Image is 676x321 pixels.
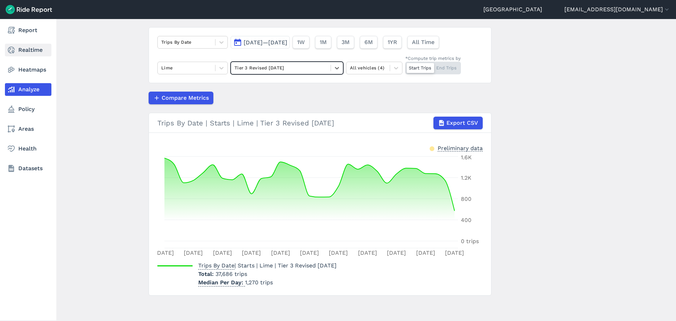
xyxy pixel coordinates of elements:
[198,260,234,270] span: Trips By Date
[438,144,483,152] div: Preliminary data
[358,249,377,256] tspan: [DATE]
[320,38,327,47] span: 1M
[184,249,203,256] tspan: [DATE]
[461,238,479,245] tspan: 0 trips
[242,249,261,256] tspan: [DATE]
[383,36,402,49] button: 1YR
[5,44,51,56] a: Realtime
[5,83,51,96] a: Analyze
[231,36,290,49] button: [DATE]—[DATE]
[162,94,209,102] span: Compare Metrics
[244,39,287,46] span: [DATE]—[DATE]
[293,36,309,49] button: 1W
[157,117,483,129] div: Trips By Date | Starts | Lime | Tier 3 Revised [DATE]
[315,36,331,49] button: 1M
[337,36,354,49] button: 3M
[461,154,472,161] tspan: 1.6K
[5,123,51,135] a: Areas
[198,262,337,269] span: | Starts | Lime | Tier 3 Revised [DATE]
[446,119,478,127] span: Export CSV
[5,142,51,155] a: Health
[387,249,406,256] tspan: [DATE]
[5,103,51,116] a: Policy
[215,271,247,277] span: 37,686 trips
[198,271,215,277] span: Total
[461,196,471,202] tspan: 800
[297,38,305,47] span: 1W
[271,249,290,256] tspan: [DATE]
[445,249,464,256] tspan: [DATE]
[155,249,174,256] tspan: [DATE]
[483,5,542,14] a: [GEOGRAPHIC_DATA]
[5,63,51,76] a: Heatmaps
[405,55,461,62] div: *Compute trip metrics by
[342,38,350,47] span: 3M
[198,277,245,286] span: Median Per Day
[461,217,471,223] tspan: 400
[364,38,373,47] span: 6M
[198,278,337,287] p: 1,270 trips
[6,5,52,14] img: Ride Report
[407,36,439,49] button: All Time
[433,117,483,129] button: Export CSV
[564,5,670,14] button: [EMAIL_ADDRESS][DOMAIN_NAME]
[388,38,397,47] span: 1YR
[5,24,51,37] a: Report
[461,174,471,181] tspan: 1.2K
[300,249,319,256] tspan: [DATE]
[416,249,435,256] tspan: [DATE]
[5,162,51,175] a: Datasets
[360,36,377,49] button: 6M
[213,249,232,256] tspan: [DATE]
[329,249,348,256] tspan: [DATE]
[412,38,434,47] span: All Time
[149,92,213,104] button: Compare Metrics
